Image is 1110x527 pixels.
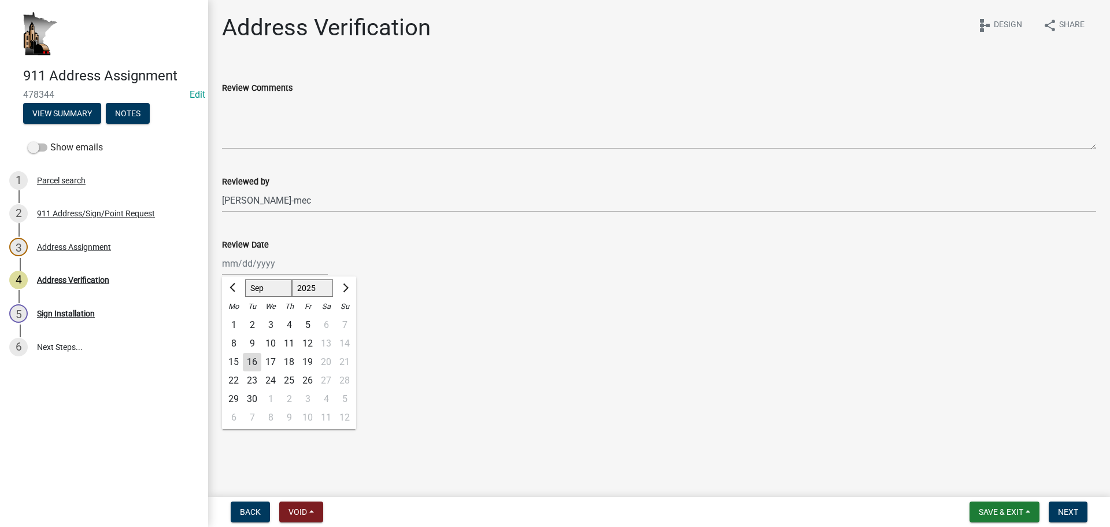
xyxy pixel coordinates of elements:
[261,408,280,427] div: Wednesday, October 8, 2025
[231,502,270,522] button: Back
[243,353,261,371] div: 16
[280,390,298,408] div: Thursday, October 2, 2025
[979,507,1023,517] span: Save & Exit
[243,316,261,334] div: 2
[224,353,243,371] div: 15
[37,276,109,284] div: Address Verification
[9,304,28,323] div: 5
[261,353,280,371] div: Wednesday, September 17, 2025
[261,371,280,390] div: Wednesday, September 24, 2025
[222,252,328,275] input: mm/dd/yyyy
[968,14,1031,36] button: schemaDesign
[224,371,243,390] div: 22
[106,109,150,119] wm-modal-confirm: Notes
[298,316,317,334] div: 5
[261,353,280,371] div: 17
[1059,19,1085,32] span: Share
[243,334,261,353] div: 9
[243,316,261,334] div: Tuesday, September 2, 2025
[280,316,298,334] div: 4
[298,371,317,390] div: Friday, September 26, 2025
[280,334,298,353] div: Thursday, September 11, 2025
[298,297,317,316] div: Fr
[23,12,58,56] img: Houston County, Minnesota
[190,89,205,100] wm-modal-confirm: Edit Application Number
[298,390,317,408] div: Friday, October 3, 2025
[240,507,261,517] span: Back
[9,238,28,256] div: 3
[243,408,261,427] div: Tuesday, October 7, 2025
[280,390,298,408] div: 2
[37,209,155,218] div: 911 Address/Sign/Point Request
[224,390,243,408] div: Monday, September 29, 2025
[222,14,431,42] h1: Address Verification
[190,89,205,100] a: Edit
[298,390,317,408] div: 3
[37,176,86,185] div: Parcel search
[280,297,298,316] div: Th
[23,103,101,124] button: View Summary
[243,371,261,390] div: Tuesday, September 23, 2025
[261,390,280,408] div: 1
[261,408,280,427] div: 8
[261,297,280,316] div: We
[222,84,293,93] label: Review Comments
[298,408,317,427] div: Friday, October 10, 2025
[1049,502,1087,522] button: Next
[261,316,280,334] div: 3
[243,371,261,390] div: 23
[261,334,280,353] div: Wednesday, September 10, 2025
[280,371,298,390] div: Thursday, September 25, 2025
[298,316,317,334] div: Friday, September 5, 2025
[224,316,243,334] div: Monday, September 1, 2025
[298,353,317,371] div: 19
[288,507,307,517] span: Void
[224,390,243,408] div: 29
[292,279,334,297] select: Select year
[280,316,298,334] div: Thursday, September 4, 2025
[224,371,243,390] div: Monday, September 22, 2025
[1034,14,1094,36] button: shareShare
[224,353,243,371] div: Monday, September 15, 2025
[970,502,1039,522] button: Save & Exit
[227,279,240,297] button: Previous month
[243,408,261,427] div: 7
[280,334,298,353] div: 11
[23,68,199,84] h4: 911 Address Assignment
[243,334,261,353] div: Tuesday, September 9, 2025
[994,19,1022,32] span: Design
[224,316,243,334] div: 1
[338,279,351,297] button: Next month
[245,279,292,297] select: Select month
[106,103,150,124] button: Notes
[224,334,243,353] div: 8
[37,309,95,318] div: Sign Installation
[261,334,280,353] div: 10
[280,371,298,390] div: 25
[23,89,185,100] span: 478344
[280,408,298,427] div: Thursday, October 9, 2025
[280,353,298,371] div: 18
[261,371,280,390] div: 24
[224,408,243,427] div: Monday, October 6, 2025
[222,178,269,186] label: Reviewed by
[9,204,28,223] div: 2
[37,243,111,251] div: Address Assignment
[317,297,335,316] div: Sa
[298,408,317,427] div: 10
[280,353,298,371] div: Thursday, September 18, 2025
[28,141,103,154] label: Show emails
[298,334,317,353] div: Friday, September 12, 2025
[261,390,280,408] div: Wednesday, October 1, 2025
[335,297,354,316] div: Su
[23,109,101,119] wm-modal-confirm: Summary
[298,353,317,371] div: Friday, September 19, 2025
[9,271,28,289] div: 4
[280,408,298,427] div: 9
[978,19,991,32] i: schema
[243,353,261,371] div: Tuesday, September 16, 2025
[298,371,317,390] div: 26
[243,390,261,408] div: Tuesday, September 30, 2025
[224,408,243,427] div: 6
[224,297,243,316] div: Mo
